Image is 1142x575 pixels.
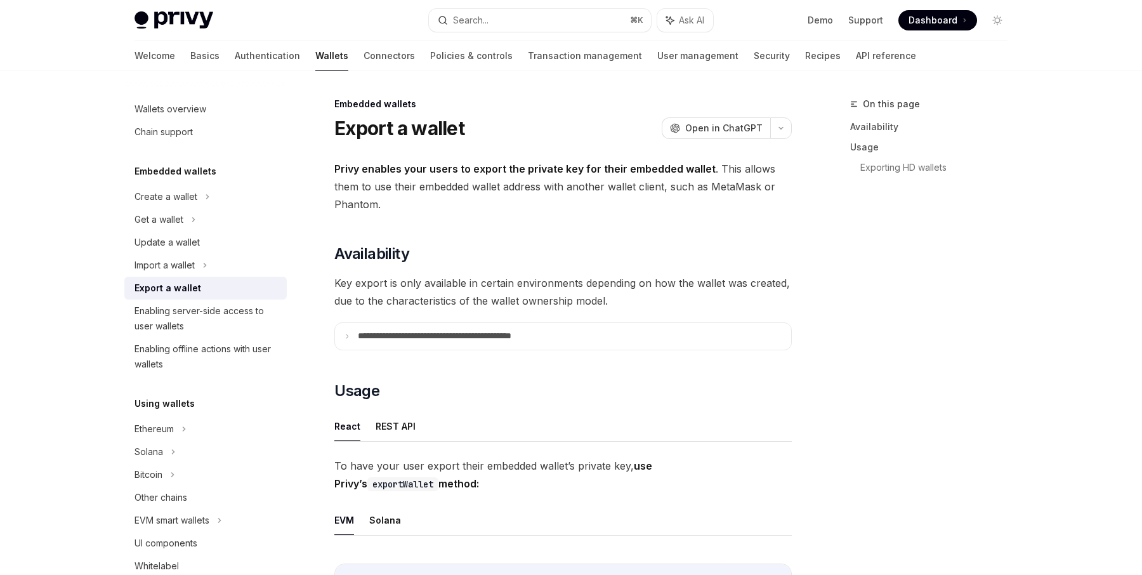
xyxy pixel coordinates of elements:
div: UI components [135,536,197,551]
div: Chain support [135,124,193,140]
span: Usage [334,381,379,401]
a: User management [657,41,738,71]
img: light logo [135,11,213,29]
a: Enabling offline actions with user wallets [124,338,287,376]
span: On this page [863,96,920,112]
div: Export a wallet [135,281,201,296]
div: Get a wallet [135,212,183,227]
a: Connectors [364,41,415,71]
a: Recipes [805,41,841,71]
a: API reference [856,41,916,71]
a: Policies & controls [430,41,513,71]
div: Create a wallet [135,189,197,204]
a: Authentication [235,41,300,71]
a: Basics [190,41,220,71]
span: Key export is only available in certain environments depending on how the wallet was created, due... [334,274,792,310]
button: REST API [376,411,416,441]
button: Ask AI [657,9,713,32]
span: Open in ChatGPT [685,122,763,135]
span: . This allows them to use their embedded wallet address with another wallet client, such as MetaM... [334,160,792,213]
a: Welcome [135,41,175,71]
div: Wallets overview [135,102,206,117]
div: Enabling offline actions with user wallets [135,341,279,372]
a: Wallets [315,41,348,71]
div: Update a wallet [135,235,200,250]
span: To have your user export their embedded wallet’s private key, [334,457,792,492]
div: Embedded wallets [334,98,792,110]
div: Bitcoin [135,467,162,482]
button: Solana [369,505,401,535]
a: UI components [124,532,287,555]
div: Whitelabel [135,558,179,574]
a: Wallets overview [124,98,287,121]
a: Security [754,41,790,71]
a: Enabling server-side access to user wallets [124,300,287,338]
div: Search... [453,13,489,28]
a: Support [848,14,883,27]
a: Exporting HD wallets [860,157,1018,178]
a: Export a wallet [124,277,287,300]
code: exportWallet [367,477,438,491]
button: EVM [334,505,354,535]
div: Enabling server-side access to user wallets [135,303,279,334]
div: EVM smart wallets [135,513,209,528]
button: Search...⌘K [429,9,651,32]
div: Ethereum [135,421,174,437]
h5: Using wallets [135,396,195,411]
a: Availability [850,117,1018,137]
strong: use Privy’s method: [334,459,652,490]
a: Chain support [124,121,287,143]
div: Solana [135,444,163,459]
div: Import a wallet [135,258,195,273]
div: Other chains [135,490,187,505]
a: Usage [850,137,1018,157]
button: React [334,411,360,441]
a: Demo [808,14,833,27]
a: Transaction management [528,41,642,71]
span: Ask AI [679,14,704,27]
span: ⌘ K [630,15,643,25]
button: Toggle dark mode [987,10,1007,30]
button: Open in ChatGPT [662,117,770,139]
h1: Export a wallet [334,117,464,140]
span: Dashboard [909,14,957,27]
a: Dashboard [898,10,977,30]
strong: Privy enables your users to export the private key for their embedded wallet [334,162,716,175]
a: Update a wallet [124,231,287,254]
a: Other chains [124,486,287,509]
span: Availability [334,244,409,264]
h5: Embedded wallets [135,164,216,179]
